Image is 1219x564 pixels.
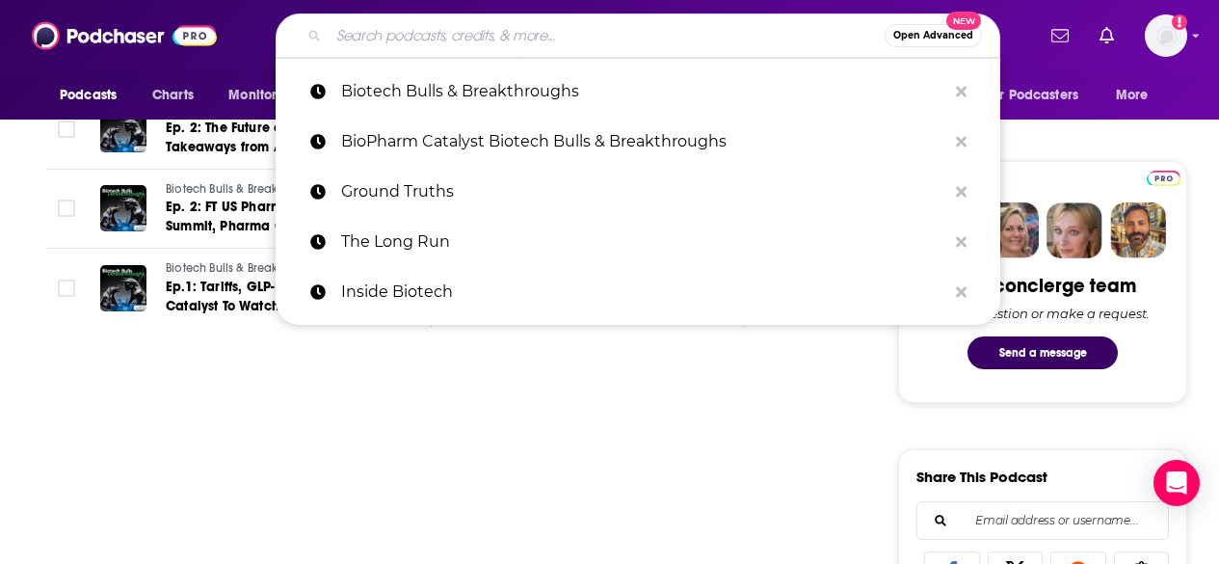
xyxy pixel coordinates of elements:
span: Ep. 2: FT US Pharma and Biotech Summit, Pharma Optimism in Uncertain Times | Biotech Bulls & Brea... [166,199,377,273]
span: New [946,12,981,30]
span: Toggle select row [58,280,75,297]
span: Open Advanced [893,31,973,40]
a: Biotech Bulls & Breakthroughs [276,67,1000,117]
a: Ground Truths [276,167,1000,217]
div: Search followers [916,501,1169,540]
a: Pro website [1147,168,1180,186]
span: Biotech Bulls & Breakthroughs [166,261,327,275]
button: open menu [215,77,322,114]
div: Ask a question or make a request. [936,306,1150,321]
img: Jon Profile [1110,202,1166,258]
p: BioPharm Catalyst Biotech Bulls & Breakthroughs [341,117,946,167]
input: Email address or username... [933,502,1153,539]
button: Show profile menu [1145,14,1187,57]
span: More [1116,82,1149,109]
span: Toggle select row [58,121,75,138]
h3: Share This Podcast [916,468,1047,486]
a: Charts [140,77,205,114]
span: Logged in as RussoPartners3 [1145,14,1187,57]
button: Send a message [967,336,1118,369]
a: The Long Run [276,217,1000,267]
svg: Add a profile image [1172,14,1187,30]
a: Show notifications dropdown [1092,19,1122,52]
div: Your concierge team [950,274,1136,298]
button: open menu [46,77,142,114]
a: BioPharm Catalyst Biotech Bulls & Breakthroughs [276,117,1000,167]
span: Podcasts [60,82,117,109]
a: Biotech Bulls & Breakthroughs [166,260,397,278]
a: Ep.1: Tariffs, GLP-1 Trends & Sheff's Catalyst To Watch [166,278,397,316]
p: Inside Biotech [341,267,946,317]
span: Ep.1: Tariffs, GLP-1 Trends & Sheff's Catalyst To Watch [166,279,384,314]
button: open menu [973,77,1106,114]
img: Barbara Profile [983,202,1039,258]
span: Biotech Bulls & Breakthroughs [166,182,327,196]
div: Open Intercom Messenger [1153,460,1200,506]
p: The Long Run [341,217,946,267]
p: Biotech Bulls & Breakthroughs [341,67,946,117]
a: Show notifications dropdown [1044,19,1076,52]
span: Monitoring [228,82,297,109]
span: For Podcasters [986,82,1078,109]
button: Open AdvancedNew [885,24,982,47]
img: User Profile [1145,14,1187,57]
a: Ep. 2: FT US Pharma and Biotech Summit, Pharma Optimism in Uncertain Times | Biotech Bulls & Brea... [166,198,397,236]
span: Ep. 2: The Future of Oncology: Key Takeaways from ASCO | Biotech Bulls & Breakthroughs Podcast [166,120,383,175]
input: Search podcasts, credits, & more... [329,20,885,51]
a: Biotech Bulls & Breakthroughs [166,181,397,199]
img: Podchaser Pro [1147,171,1180,186]
button: open menu [1102,77,1173,114]
span: Toggle select row [58,200,75,217]
a: Ep. 2: The Future of Oncology: Key Takeaways from ASCO | Biotech Bulls & Breakthroughs Podcast [166,119,397,157]
img: Jules Profile [1047,202,1102,258]
span: Charts [152,82,194,109]
p: Ground Truths [341,167,946,217]
img: Podchaser - Follow, Share and Rate Podcasts [32,17,217,54]
a: Inside Biotech [276,267,1000,317]
div: Search podcasts, credits, & more... [276,13,1000,58]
